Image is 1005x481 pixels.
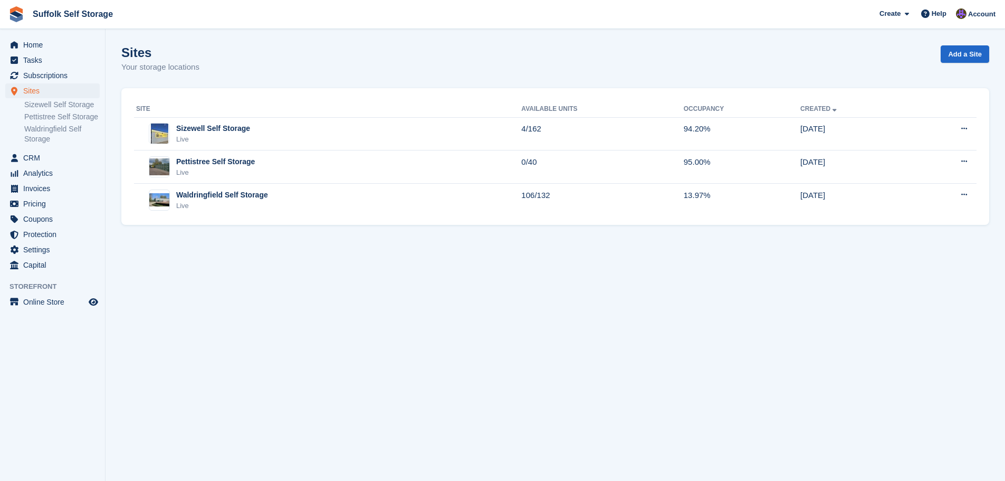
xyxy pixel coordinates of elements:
[5,181,100,196] a: menu
[932,8,946,19] span: Help
[521,101,683,118] th: Available Units
[23,227,87,242] span: Protection
[5,242,100,257] a: menu
[5,212,100,227] a: menu
[176,167,255,178] div: Live
[5,83,100,98] a: menu
[134,101,521,118] th: Site
[23,258,87,272] span: Capital
[800,117,912,150] td: [DATE]
[5,37,100,52] a: menu
[176,134,250,145] div: Live
[5,53,100,68] a: menu
[28,5,117,23] a: Suffolk Self Storage
[521,117,683,150] td: 4/162
[5,258,100,272] a: menu
[5,295,100,309] a: menu
[23,295,87,309] span: Online Store
[23,68,87,83] span: Subscriptions
[23,83,87,98] span: Sites
[8,6,24,22] img: stora-icon-8386f47178a22dfd0bd8f6a31ec36ba5ce8667c1dd55bd0f319d3a0aa187defe.svg
[23,37,87,52] span: Home
[23,53,87,68] span: Tasks
[968,9,996,20] span: Account
[23,150,87,165] span: CRM
[121,61,199,73] p: Your storage locations
[23,181,87,196] span: Invoices
[176,190,268,201] div: Waldringfield Self Storage
[23,166,87,181] span: Analytics
[87,296,100,308] a: Preview store
[684,101,800,118] th: Occupancy
[24,124,100,144] a: Waldringfield Self Storage
[800,105,839,112] a: Created
[24,100,100,110] a: Sizewell Self Storage
[5,68,100,83] a: menu
[149,158,169,175] img: Image of Pettistree Self Storage site
[5,227,100,242] a: menu
[121,45,199,60] h1: Sites
[800,184,912,216] td: [DATE]
[176,201,268,211] div: Live
[9,281,105,292] span: Storefront
[5,150,100,165] a: menu
[800,150,912,184] td: [DATE]
[684,150,800,184] td: 95.00%
[23,212,87,227] span: Coupons
[23,242,87,257] span: Settings
[24,112,100,122] a: Pettistree Self Storage
[521,150,683,184] td: 0/40
[941,45,989,63] a: Add a Site
[149,193,169,206] img: Image of Waldringfield Self Storage site
[5,196,100,211] a: menu
[684,117,800,150] td: 94.20%
[5,166,100,181] a: menu
[176,123,250,134] div: Sizewell Self Storage
[956,8,966,19] img: Emma
[521,184,683,216] td: 106/132
[176,156,255,167] div: Pettistree Self Storage
[23,196,87,211] span: Pricing
[151,123,168,144] img: Image of Sizewell Self Storage site
[879,8,901,19] span: Create
[684,184,800,216] td: 13.97%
